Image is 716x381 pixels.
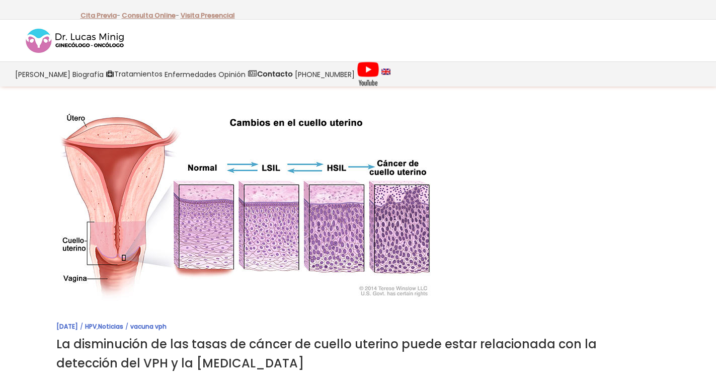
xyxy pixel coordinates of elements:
a: Visita Presencial [181,11,235,20]
span: [PERSON_NAME] [15,68,70,80]
a: Noticias [98,322,123,331]
span: Tratamientos [114,68,163,80]
a: language english [380,62,391,87]
img: [:es]Detección Cáncer Uterino[:] [56,107,434,301]
a: Enfermedades [164,62,217,87]
span: Opinión [218,68,246,80]
a: HPV [85,322,97,331]
a: Contacto [247,62,294,87]
a: Cita Previa [81,11,117,20]
a: Videos Youtube Ginecología [356,62,380,87]
strong: Contacto [257,69,293,79]
span: Biografía [72,68,104,80]
img: Videos Youtube Ginecología [357,61,379,87]
a: [PERSON_NAME] [14,62,71,87]
a: Consulta Online [122,11,176,20]
a: Tratamientos [105,62,164,87]
a: [DATE] [56,322,78,331]
span: Enfermedades [165,68,216,80]
div: , [85,320,127,333]
h3: La disminución de las tasas de cáncer de cuello uterino puede estar relacionada con la detección ... [56,335,660,373]
a: vacuna vph [130,322,167,331]
span: [PHONE_NUMBER] [295,68,355,80]
a: Opinión [217,62,247,87]
p: - [81,9,120,22]
a: Biografía [71,62,105,87]
img: language english [381,68,390,74]
p: - [122,9,179,22]
a: [PHONE_NUMBER] [294,62,356,87]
